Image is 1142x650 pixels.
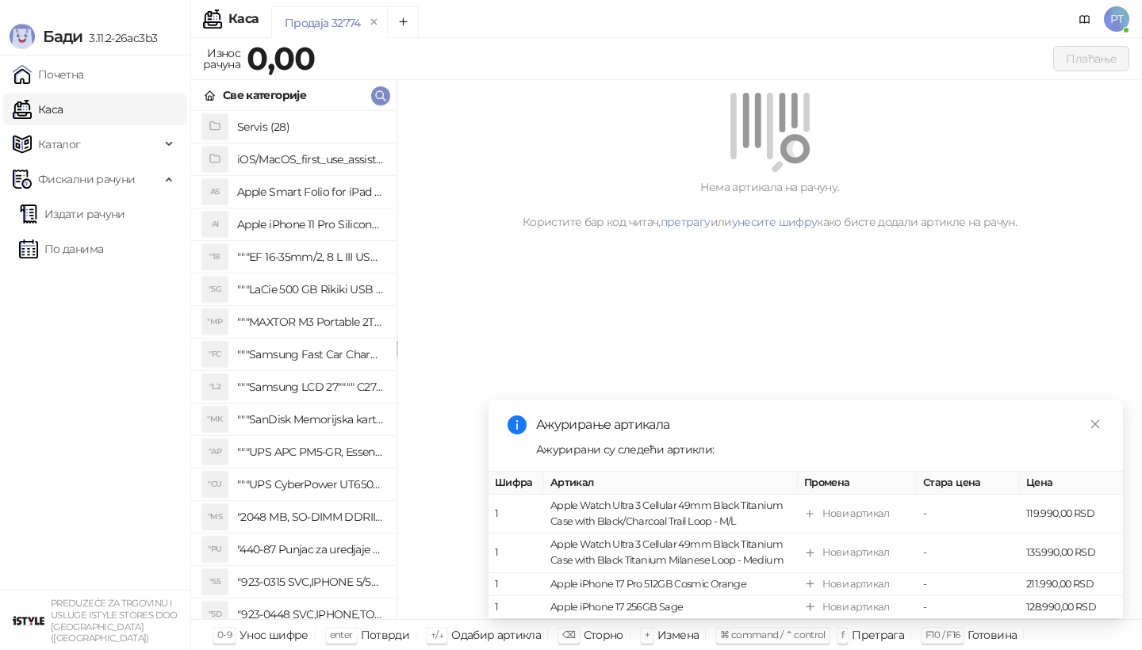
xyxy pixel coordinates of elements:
[237,179,384,205] h4: Apple Smart Folio for iPad mini (A17 Pro) - Sage
[237,407,384,432] h4: """SanDisk Memorijska kartica 256GB microSDXC sa SD adapterom SDSQXA1-256G-GN6MA - Extreme PLUS, ...
[38,163,135,195] span: Фискални рачуни
[645,629,650,640] span: +
[43,27,82,46] span: Бади
[217,629,232,640] span: 0-9
[1020,596,1123,619] td: 128.990,00 RSD
[237,342,384,367] h4: """Samsung Fast Car Charge Adapter, brzi auto punja_, boja crna"""
[1053,46,1129,71] button: Плаћање
[489,495,544,533] td: 1
[508,415,527,434] span: info-circle
[841,629,844,640] span: f
[822,545,889,561] div: Нови артикал
[364,16,385,29] button: remove
[536,441,1104,458] div: Ажурирани су следећи артикли:
[544,534,798,573] td: Apple Watch Ultra 3 Cellular 49mm Black Titanium Case with Black Titanium Milanese Loop - Medium
[237,212,384,237] h4: Apple iPhone 11 Pro Silicone Case - Black
[661,215,711,229] a: претрагу
[822,506,889,522] div: Нови артикал
[285,14,361,32] div: Продаја 32774
[202,277,228,302] div: "5G
[917,596,1020,619] td: -
[489,472,544,495] th: Шифра
[247,39,315,78] strong: 0,00
[51,598,178,644] small: PREDUZEĆE ZA TRGOVINU I USLUGE ISTYLE STORES DOO [GEOGRAPHIC_DATA] ([GEOGRAPHIC_DATA])
[917,573,1020,596] td: -
[798,472,917,495] th: Промена
[202,212,228,237] div: AI
[237,244,384,270] h4: """EF 16-35mm/2, 8 L III USM"""
[720,629,826,640] span: ⌘ command / ⌃ control
[330,629,353,640] span: enter
[917,472,1020,495] th: Стара цена
[38,128,81,160] span: Каталог
[431,629,443,640] span: ↑/↓
[1020,534,1123,573] td: 135.990,00 RSD
[489,596,544,619] td: 1
[240,625,308,645] div: Унос шифре
[489,573,544,596] td: 1
[202,407,228,432] div: "MK
[544,573,798,596] td: Apple iPhone 17 Pro 512GB Cosmic Orange
[822,599,889,615] div: Нови артикал
[237,472,384,497] h4: """UPS CyberPower UT650EG, 650VA/360W , line-int., s_uko, desktop"""
[19,198,125,230] a: Издати рачуни
[416,178,1123,231] div: Нема артикала на рачуну. Користите бар код читач, или како бисте додали артикле на рачун.
[544,495,798,533] td: Apple Watch Ultra 3 Cellular 49mm Black Titanium Case with Black/Charcoal Trail Loop - M/L
[200,43,243,75] div: Износ рачуна
[191,111,397,619] div: grid
[657,625,699,645] div: Измена
[1086,415,1104,433] a: Close
[10,24,35,49] img: Logo
[1072,6,1098,32] a: Документација
[237,537,384,562] h4: "440-87 Punjac za uredjaje sa micro USB portom 4/1, Stand."
[202,439,228,465] div: "AP
[968,625,1017,645] div: Готовина
[361,625,410,645] div: Потврди
[223,86,306,104] div: Све категорије
[1090,419,1101,430] span: close
[13,59,84,90] a: Почетна
[237,602,384,627] h4: "923-0448 SVC,IPHONE,TOURQUE DRIVER KIT .65KGF- CM Šrafciger "
[237,114,384,140] h4: Servis (28)
[852,625,904,645] div: Претрага
[202,309,228,335] div: "MP
[1104,6,1129,32] span: PT
[917,495,1020,533] td: -
[202,504,228,530] div: "MS
[1020,472,1123,495] th: Цена
[202,374,228,400] div: "L2
[1020,573,1123,596] td: 211.990,00 RSD
[13,94,63,125] a: Каса
[1020,495,1123,533] td: 119.990,00 RSD
[237,504,384,530] h4: "2048 MB, SO-DIMM DDRII, 667 MHz, Napajanje 1,8 0,1 V, Latencija CL5"
[202,179,228,205] div: AS
[237,374,384,400] h4: """Samsung LCD 27"""" C27F390FHUXEN"""
[544,472,798,495] th: Артикал
[917,534,1020,573] td: -
[19,233,103,265] a: По данима
[82,31,157,45] span: 3.11.2-26ac3b3
[584,625,623,645] div: Сторно
[228,13,259,25] div: Каса
[202,472,228,497] div: "CU
[544,596,798,619] td: Apple iPhone 17 256GB Sage
[387,6,419,38] button: Add tab
[451,625,541,645] div: Одабир артикла
[237,439,384,465] h4: """UPS APC PM5-GR, Essential Surge Arrest,5 utic_nica"""
[202,569,228,595] div: "S5
[536,415,1104,434] div: Ажурирање артикала
[237,277,384,302] h4: """LaCie 500 GB Rikiki USB 3.0 / Ultra Compact & Resistant aluminum / USB 3.0 / 2.5"""""""
[489,534,544,573] td: 1
[562,629,575,640] span: ⌫
[202,602,228,627] div: "SD
[237,147,384,172] h4: iOS/MacOS_first_use_assistance (4)
[822,576,889,592] div: Нови артикал
[202,342,228,367] div: "FC
[237,309,384,335] h4: """MAXTOR M3 Portable 2TB 2.5"""" crni eksterni hard disk HX-M201TCB/GM"""
[237,569,384,595] h4: "923-0315 SVC,IPHONE 5/5S BATTERY REMOVAL TRAY Držač za iPhone sa kojim se otvara display
[202,537,228,562] div: "PU
[925,629,960,640] span: F10 / F16
[202,244,228,270] div: "18
[732,215,818,229] a: унесите шифру
[13,605,44,637] img: 64x64-companyLogo-77b92cf4-9946-4f36-9751-bf7bb5fd2c7d.png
